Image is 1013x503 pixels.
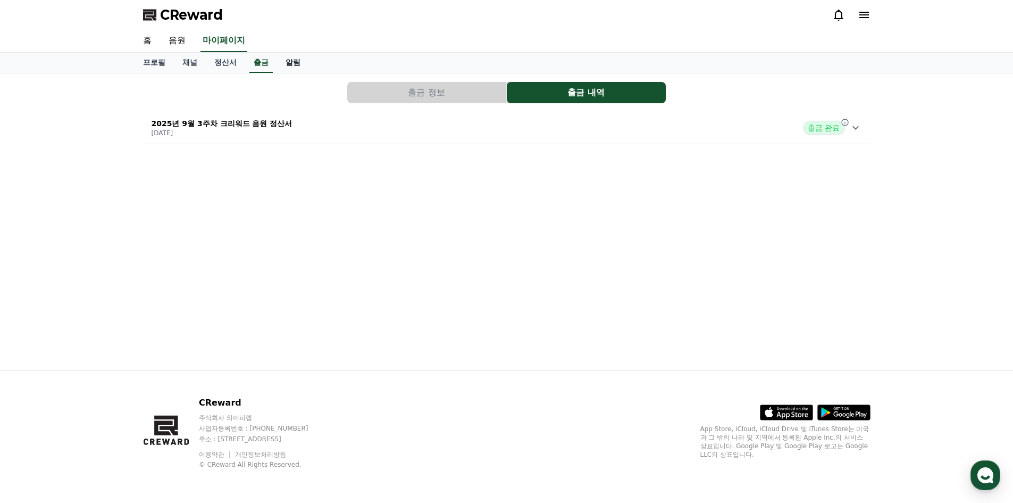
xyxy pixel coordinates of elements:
[199,397,329,409] p: CReward
[143,112,870,144] button: 2025년 9월 3주차 크리워드 음원 정산서 [DATE] 출금 완료
[70,337,137,364] a: 대화
[249,53,273,73] a: 출금
[200,30,247,52] a: 마이페이지
[206,53,245,73] a: 정산서
[135,30,160,52] a: 홈
[199,460,329,469] p: © CReward All Rights Reserved.
[160,6,223,23] span: CReward
[160,30,194,52] a: 음원
[174,53,206,73] a: 채널
[97,354,110,362] span: 대화
[199,451,232,458] a: 이용약관
[152,129,292,137] p: [DATE]
[803,121,844,135] span: 출금 완료
[199,435,329,443] p: 주소 : [STREET_ADDRESS]
[277,53,309,73] a: 알림
[137,337,204,364] a: 설정
[507,82,666,103] button: 출금 내역
[152,118,292,129] p: 2025년 9월 3주차 크리워드 음원 정산서
[143,6,223,23] a: CReward
[700,425,870,459] p: App Store, iCloud, iCloud Drive 및 iTunes Store는 미국과 그 밖의 나라 및 지역에서 등록된 Apple Inc.의 서비스 상표입니다. Goo...
[199,414,329,422] p: 주식회사 와이피랩
[235,451,286,458] a: 개인정보처리방침
[34,353,40,362] span: 홈
[347,82,506,103] button: 출금 정보
[199,424,329,433] p: 사업자등록번호 : [PHONE_NUMBER]
[3,337,70,364] a: 홈
[164,353,177,362] span: 설정
[347,82,507,103] a: 출금 정보
[507,82,666,103] a: 출금 내역
[135,53,174,73] a: 프로필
